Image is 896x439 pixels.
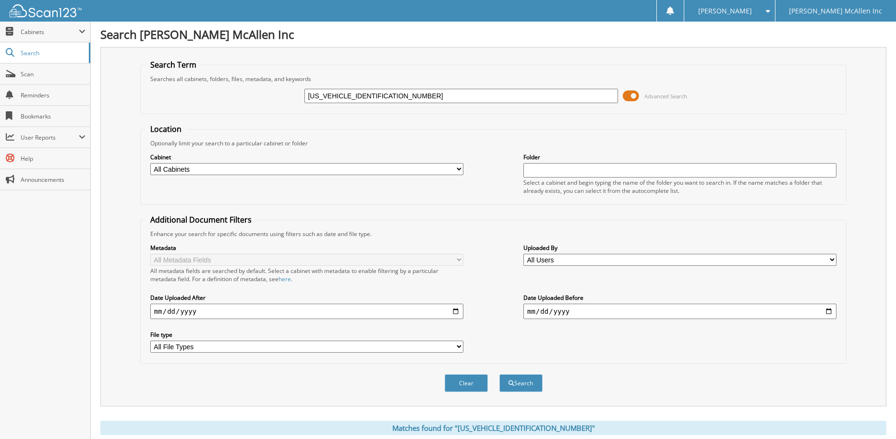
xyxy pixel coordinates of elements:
[150,304,463,319] input: start
[278,275,291,283] a: here
[21,28,79,36] span: Cabinets
[21,91,85,99] span: Reminders
[21,133,79,142] span: User Reports
[145,75,841,83] div: Searches all cabinets, folders, files, metadata, and keywords
[698,8,752,14] span: [PERSON_NAME]
[21,112,85,120] span: Bookmarks
[150,244,463,252] label: Metadata
[523,294,836,302] label: Date Uploaded Before
[523,178,836,195] div: Select a cabinet and begin typing the name of the folder you want to search in. If the name match...
[445,374,488,392] button: Clear
[523,244,836,252] label: Uploaded By
[523,304,836,319] input: end
[145,214,256,225] legend: Additional Document Filters
[10,4,82,17] img: scan123-logo-white.svg
[499,374,543,392] button: Search
[145,59,201,70] legend: Search Term
[21,49,84,57] span: Search
[150,267,463,283] div: All metadata fields are searched by default. Select a cabinet with metadata to enable filtering b...
[644,93,687,100] span: Advanced Search
[150,294,463,302] label: Date Uploaded After
[21,70,85,78] span: Scan
[145,230,841,238] div: Enhance your search for specific documents using filters such as date and file type.
[145,124,186,134] legend: Location
[150,331,463,339] label: File type
[100,421,886,435] div: Matches found for "[US_VEHICLE_IDENTIFICATION_NUMBER]"
[21,176,85,184] span: Announcements
[100,26,886,42] h1: Search [PERSON_NAME] McAllen Inc
[145,139,841,147] div: Optionally limit your search to a particular cabinet or folder
[789,8,882,14] span: [PERSON_NAME] McAllen Inc
[523,153,836,161] label: Folder
[150,153,463,161] label: Cabinet
[21,154,85,163] span: Help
